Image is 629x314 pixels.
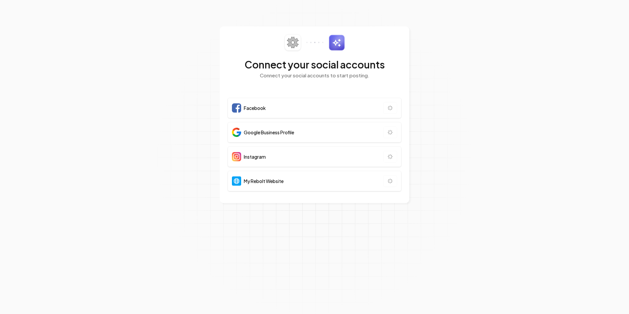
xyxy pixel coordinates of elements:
span: Instagram [244,153,266,160]
span: My Rebolt Website [244,178,284,184]
img: Facebook [232,103,241,113]
img: Google [232,128,241,137]
h2: Connect your social accounts [228,59,401,70]
img: Instagram [232,152,241,161]
img: connector-dots.svg [306,42,323,43]
img: Website [232,176,241,186]
img: sparkles.svg [329,35,345,51]
p: Connect your social accounts to start posting. [228,72,401,79]
span: Google Business Profile [244,129,294,136]
span: Facebook [244,105,266,111]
